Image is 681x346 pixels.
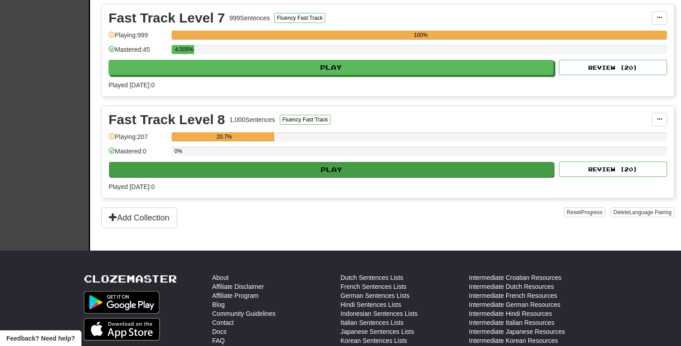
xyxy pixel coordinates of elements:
a: Intermediate Japanese Resources [469,327,565,336]
a: Korean Sentences Lists [340,336,407,345]
div: 999 Sentences [230,13,270,22]
a: Intermediate German Resources [469,300,560,309]
button: Review (20) [559,162,667,177]
button: Fluency Fast Track [274,13,325,23]
div: 4.505% [174,45,194,54]
div: 1,000 Sentences [230,115,275,124]
a: Intermediate Croatian Resources [469,273,561,282]
a: About [212,273,229,282]
a: Intermediate Italian Resources [469,318,554,327]
a: Clozemaster [84,273,177,284]
div: Mastered: 45 [109,45,167,60]
span: Played [DATE]: 0 [109,183,154,190]
a: Indonesian Sentences Lists [340,309,418,318]
img: Get it on App Store [84,318,160,341]
a: Blog [212,300,225,309]
div: Playing: 207 [109,132,167,147]
div: Fast Track Level 8 [109,113,225,126]
a: French Sentences Lists [340,282,406,291]
div: Playing: 999 [109,31,167,45]
span: Open feedback widget [6,334,75,343]
a: Contact [212,318,234,327]
a: Hindi Sentences Lists [340,300,401,309]
a: German Sentences Lists [340,291,409,300]
button: Fluency Fast Track [280,115,331,125]
button: Review (20) [559,60,667,75]
a: Docs [212,327,227,336]
a: Intermediate Korean Resources [469,336,558,345]
button: Add Collection [101,207,177,228]
div: Mastered: 0 [109,147,167,162]
a: Intermediate French Resources [469,291,557,300]
a: Affiliate Program [212,291,259,300]
img: Get it on Google Play [84,291,159,314]
div: 100% [174,31,667,40]
a: Community Guidelines [212,309,276,318]
span: Language Pairing [629,209,672,216]
div: Fast Track Level 7 [109,11,225,25]
button: ResetProgress [564,207,605,217]
a: Dutch Sentences Lists [340,273,403,282]
div: 20.7% [174,132,274,141]
a: Intermediate Dutch Resources [469,282,554,291]
span: Progress [581,209,603,216]
button: DeleteLanguage Pairing [611,207,674,217]
a: FAQ [212,336,225,345]
a: Japanese Sentences Lists [340,327,414,336]
a: Intermediate Hindi Resources [469,309,552,318]
span: Played [DATE]: 0 [109,81,154,89]
a: Italian Sentences Lists [340,318,404,327]
button: Play [109,162,554,177]
a: Affiliate Disclaimer [212,282,264,291]
button: Play [109,60,554,75]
